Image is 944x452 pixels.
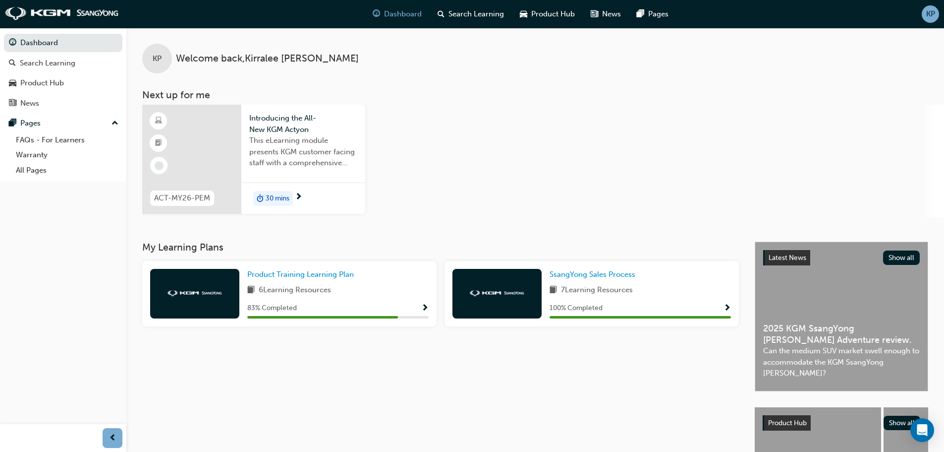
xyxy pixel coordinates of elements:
[769,254,806,262] span: Latest News
[259,284,331,297] span: 6 Learning Resources
[257,192,264,205] span: duration-icon
[883,251,920,265] button: Show all
[176,53,359,65] span: Welcome back , Kirralee [PERSON_NAME]
[12,132,122,148] a: FAQs - For Learners
[247,270,354,279] span: Product Training Learning Plan
[20,58,75,69] div: Search Learning
[520,8,527,20] span: car-icon
[550,284,557,297] span: book-icon
[591,8,598,20] span: news-icon
[155,137,162,150] span: booktick-icon
[109,432,116,445] span: prev-icon
[550,269,639,280] a: SsangYong Sales Process
[4,74,122,92] a: Product Hub
[448,8,504,20] span: Search Learning
[365,4,430,24] a: guage-iconDashboard
[4,94,122,113] a: News
[9,119,16,128] span: pages-icon
[4,114,122,132] button: Pages
[583,4,629,24] a: news-iconNews
[249,113,357,135] span: Introducing the All-New KGM Actyon
[5,7,119,21] img: kgm
[126,89,944,101] h3: Next up for me
[4,54,122,72] a: Search Learning
[723,302,731,315] button: Show Progress
[249,135,357,169] span: This eLearning module presents KGM customer facing staff with a comprehensive introduction to the...
[12,147,122,163] a: Warranty
[763,250,920,266] a: Latest NewsShow all
[531,8,575,20] span: Product Hub
[470,290,524,297] img: kgm
[9,39,16,48] span: guage-icon
[910,418,934,442] div: Open Intercom Messenger
[637,8,644,20] span: pages-icon
[438,8,444,20] span: search-icon
[926,8,935,20] span: KP
[111,117,118,130] span: up-icon
[247,303,297,314] span: 83 % Completed
[167,290,222,297] img: kgm
[9,79,16,88] span: car-icon
[142,105,365,214] a: ACT-MY26-PEMIntroducing the All-New KGM ActyonThis eLearning module presents KGM customer facing ...
[247,284,255,297] span: book-icon
[12,163,122,178] a: All Pages
[4,32,122,114] button: DashboardSearch LearningProduct HubNews
[561,284,633,297] span: 7 Learning Resources
[373,8,380,20] span: guage-icon
[4,34,122,52] a: Dashboard
[384,8,422,20] span: Dashboard
[430,4,512,24] a: search-iconSearch Learning
[723,304,731,313] span: Show Progress
[763,415,920,431] a: Product HubShow all
[768,419,807,427] span: Product Hub
[512,4,583,24] a: car-iconProduct Hub
[550,303,603,314] span: 100 % Completed
[153,53,162,65] span: KP
[295,193,302,202] span: next-icon
[602,8,621,20] span: News
[266,193,289,204] span: 30 mins
[155,115,162,128] span: learningResourceType_ELEARNING-icon
[247,269,358,280] a: Product Training Learning Plan
[922,5,939,23] button: KP
[421,302,429,315] button: Show Progress
[155,161,164,170] span: learningRecordVerb_NONE-icon
[142,242,739,253] h3: My Learning Plans
[421,304,429,313] span: Show Progress
[20,98,39,109] div: News
[20,118,41,129] div: Pages
[20,77,64,89] div: Product Hub
[884,416,921,430] button: Show all
[755,242,928,391] a: Latest NewsShow all2025 KGM SsangYong [PERSON_NAME] Adventure review.Can the medium SUV market sw...
[763,323,920,345] span: 2025 KGM SsangYong [PERSON_NAME] Adventure review.
[648,8,668,20] span: Pages
[9,99,16,108] span: news-icon
[550,270,635,279] span: SsangYong Sales Process
[763,345,920,379] span: Can the medium SUV market swell enough to accommodate the KGM SsangYong [PERSON_NAME]?
[9,59,16,68] span: search-icon
[629,4,676,24] a: pages-iconPages
[154,193,210,204] span: ACT-MY26-PEM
